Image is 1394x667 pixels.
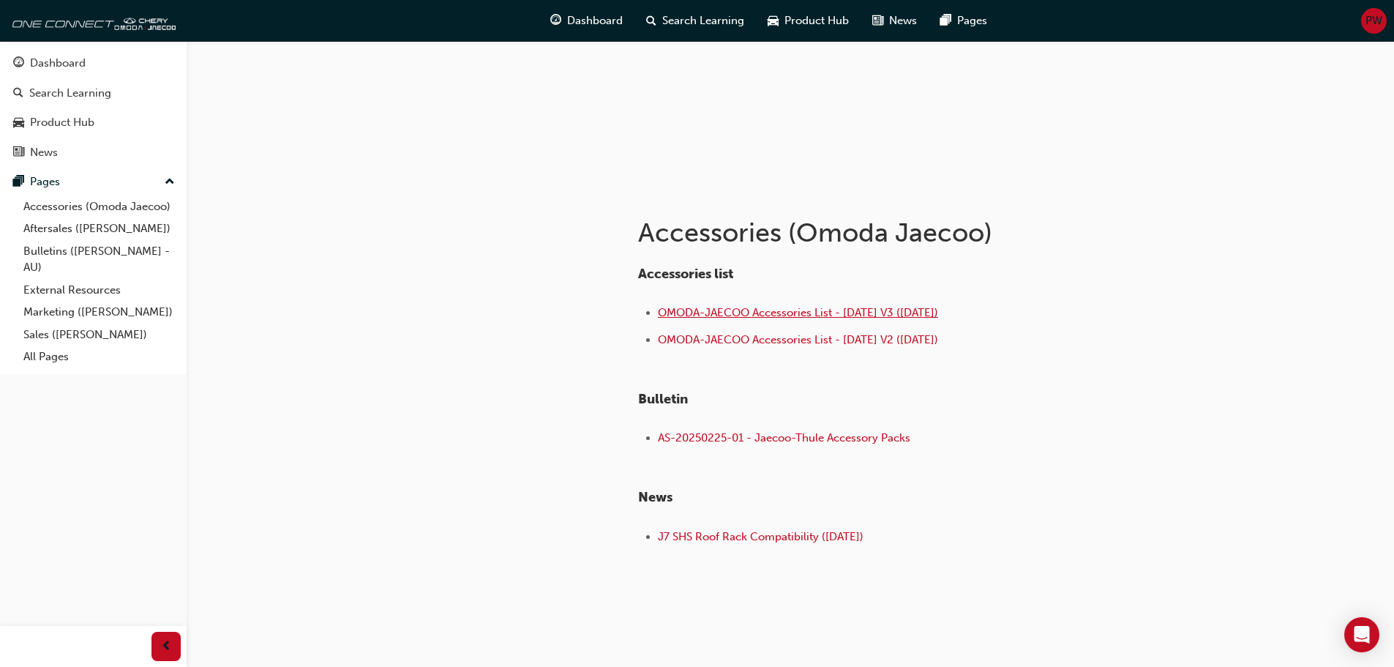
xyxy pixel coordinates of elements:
[638,391,688,407] span: Bulletin
[638,266,733,282] span: Accessories list
[658,530,863,543] a: J7 SHS Roof Rack Compatibility ([DATE])
[662,12,744,29] span: Search Learning
[929,6,999,36] a: pages-iconPages
[658,431,910,444] a: AS-20250225-01 - Jaecoo-Thule Accessory Packs
[7,6,176,35] img: oneconnect
[30,114,94,131] div: Product Hub
[13,57,24,70] span: guage-icon
[658,306,938,319] a: OMODA-JAECOO Accessories List - [DATE] V3 ([DATE])
[18,301,181,324] a: Marketing ([PERSON_NAME])
[18,217,181,240] a: Aftersales ([PERSON_NAME])
[756,6,861,36] a: car-iconProduct Hub
[6,109,181,136] a: Product Hub
[6,47,181,168] button: DashboardSearch LearningProduct HubNews
[940,12,951,30] span: pages-icon
[18,195,181,218] a: Accessories (Omoda Jaecoo)
[13,116,24,130] span: car-icon
[6,168,181,195] button: Pages
[646,12,656,30] span: search-icon
[550,12,561,30] span: guage-icon
[1365,12,1382,29] span: PW
[957,12,987,29] span: Pages
[634,6,756,36] a: search-iconSearch Learning
[30,144,58,161] div: News
[30,55,86,72] div: Dashboard
[1344,617,1379,652] div: Open Intercom Messenger
[784,12,849,29] span: Product Hub
[13,176,24,189] span: pages-icon
[30,174,60,190] div: Pages
[861,6,929,36] a: news-iconNews
[6,139,181,166] a: News
[18,279,181,302] a: External Resources
[768,12,779,30] span: car-icon
[638,217,1118,249] h1: Accessories (Omoda Jaecoo)
[29,85,111,102] div: Search Learning
[889,12,917,29] span: News
[658,333,938,346] a: OMODA-JAECOO Accessories List - [DATE] V2 ([DATE])
[567,12,623,29] span: Dashboard
[539,6,634,36] a: guage-iconDashboard
[638,489,672,505] span: ​News
[872,12,883,30] span: news-icon
[18,346,181,368] a: All Pages
[161,638,172,656] span: prev-icon
[165,173,175,192] span: up-icon
[6,50,181,77] a: Dashboard
[18,240,181,279] a: Bulletins ([PERSON_NAME] - AU)
[1361,8,1387,34] button: PW
[13,146,24,160] span: news-icon
[18,324,181,346] a: Sales ([PERSON_NAME])
[6,80,181,107] a: Search Learning
[13,87,23,100] span: search-icon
